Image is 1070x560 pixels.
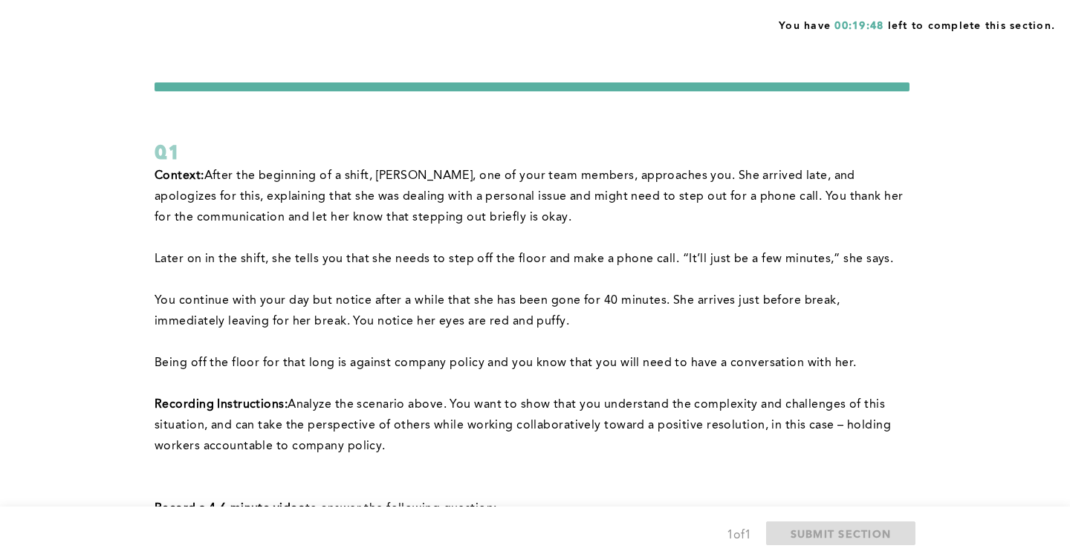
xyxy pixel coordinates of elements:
[155,357,857,369] span: Being off the floor for that long is against company policy and you know that you will need to ha...
[155,170,204,182] strong: Context:
[791,527,892,541] span: SUBMIT SECTION
[155,295,843,328] span: You continue with your day but notice after a while that she has been gone for 40 minutes. She ar...
[155,399,288,411] strong: Recording Instructions:
[155,399,895,452] span: Analyze the scenario above. You want to show that you understand the complexity and challenges of...
[305,503,497,515] span: to answer the following question:
[766,521,916,545] button: SUBMIT SECTION
[155,170,907,224] span: After the beginning of a shift, [PERSON_NAME], one of your team members, approaches you. She arri...
[834,21,883,31] span: 00:19:48
[779,15,1055,33] span: You have left to complete this section.
[727,525,751,546] div: 1 of 1
[155,139,909,166] div: Q1
[155,253,893,265] span: Later on in the shift, she tells you that she needs to step off the floor and make a phone call. ...
[155,503,305,515] strong: Record a 4-6 minute video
